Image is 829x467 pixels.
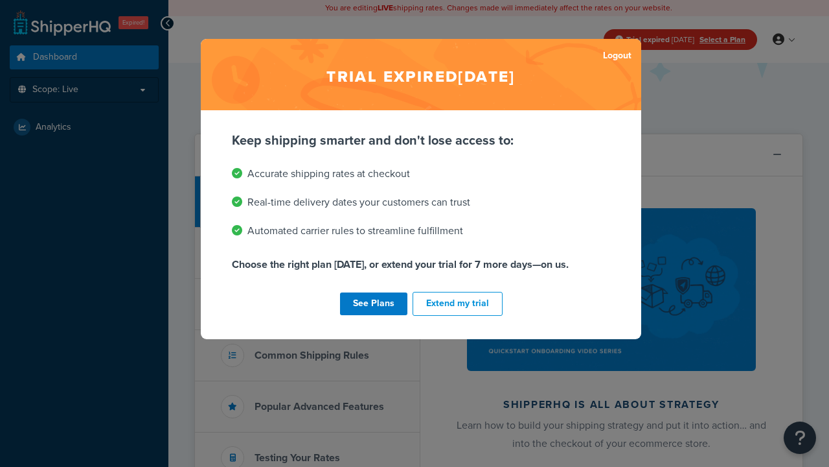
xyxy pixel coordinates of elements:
[603,47,631,65] a: Logout
[340,293,407,315] a: See Plans
[232,193,610,211] li: Real-time delivery dates your customers can trust
[232,222,610,240] li: Automated carrier rules to streamline fulfillment
[201,39,641,110] h2: Trial expired [DATE]
[232,131,610,149] p: Keep shipping smarter and don't lose access to:
[232,165,610,183] li: Accurate shipping rates at checkout
[232,256,610,274] p: Choose the right plan [DATE], or extend your trial for 7 more days—on us.
[413,292,503,316] button: Extend my trial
